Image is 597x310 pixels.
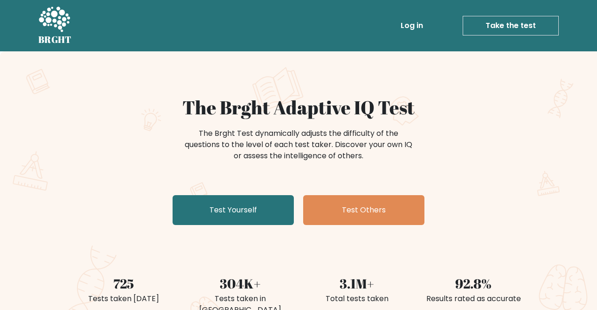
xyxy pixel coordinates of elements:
[463,16,559,35] a: Take the test
[304,293,410,304] div: Total tests taken
[187,274,293,293] div: 304K+
[71,96,526,119] h1: The Brght Adaptive IQ Test
[182,128,415,162] div: The Brght Test dynamically adjusts the difficulty of the questions to the level of each test take...
[71,293,176,304] div: Tests taken [DATE]
[303,195,424,225] a: Test Others
[38,4,72,48] a: BRGHT
[173,195,294,225] a: Test Yourself
[304,274,410,293] div: 3.1M+
[38,34,72,45] h5: BRGHT
[421,293,526,304] div: Results rated as accurate
[421,274,526,293] div: 92.8%
[71,274,176,293] div: 725
[397,16,427,35] a: Log in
